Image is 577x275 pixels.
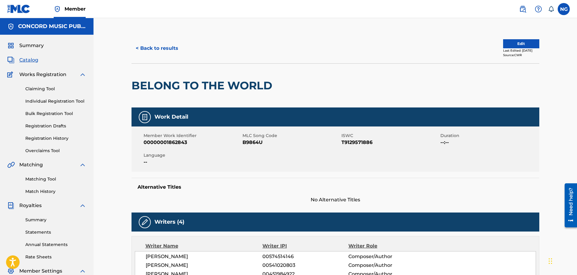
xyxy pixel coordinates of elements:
[141,219,148,226] img: Writers
[25,135,86,142] a: Registration History
[503,39,539,48] button: Edit
[560,181,577,229] iframe: Resource Center
[19,71,66,78] span: Works Registration
[25,241,86,248] a: Annual Statements
[25,148,86,154] a: Overclaims Tool
[341,139,439,146] span: T9129571886
[440,133,538,139] span: Duration
[144,158,241,166] span: --
[146,253,263,260] span: [PERSON_NAME]
[535,5,542,13] img: help
[7,202,14,209] img: Royalties
[79,202,86,209] img: expand
[144,152,241,158] span: Language
[262,253,348,260] span: 00574514146
[19,56,38,64] span: Catalog
[19,42,44,49] span: Summary
[145,242,263,250] div: Writer Name
[440,139,538,146] span: --:--
[144,133,241,139] span: Member Work Identifier
[154,114,188,120] h5: Work Detail
[7,5,30,13] img: MLC Logo
[503,48,539,53] div: Last Edited: [DATE]
[7,42,44,49] a: SummarySummary
[25,176,86,182] a: Matching Tool
[132,41,182,56] button: < Back to results
[18,23,86,30] h5: CONCORD MUSIC PUBLISHING LLC
[7,56,14,64] img: Catalog
[341,133,439,139] span: ISWC
[25,123,86,129] a: Registration Drafts
[25,86,86,92] a: Claiming Tool
[25,188,86,195] a: Match History
[19,267,62,275] span: Member Settings
[548,6,554,12] div: Notifications
[138,184,533,190] h5: Alternative Titles
[141,114,148,121] img: Work Detail
[348,242,426,250] div: Writer Role
[19,202,42,209] span: Royalties
[503,53,539,57] div: Source: CWR
[25,217,86,223] a: Summary
[7,23,14,30] img: Accounts
[25,254,86,260] a: Rate Sheets
[79,161,86,168] img: expand
[25,98,86,104] a: Individual Registration Tool
[19,161,43,168] span: Matching
[243,139,340,146] span: B9864U
[25,110,86,117] a: Bulk Registration Tool
[532,3,544,15] div: Help
[262,262,348,269] span: 00541020803
[7,161,15,168] img: Matching
[54,5,61,13] img: Top Rightsholder
[243,133,340,139] span: MLC Song Code
[348,262,426,269] span: Composer/Author
[7,42,14,49] img: Summary
[132,196,539,203] span: No Alternative Titles
[79,71,86,78] img: expand
[558,3,570,15] div: User Menu
[7,56,38,64] a: CatalogCatalog
[154,219,184,225] h5: Writers (4)
[547,246,577,275] iframe: Chat Widget
[144,139,241,146] span: 00000001862843
[7,267,14,275] img: Member Settings
[348,253,426,260] span: Composer/Author
[517,3,529,15] a: Public Search
[65,5,86,12] span: Member
[132,79,275,92] h2: BELONG TO THE WORLD
[146,262,263,269] span: [PERSON_NAME]
[79,267,86,275] img: expand
[7,71,15,78] img: Works Registration
[262,242,348,250] div: Writer IPI
[25,229,86,235] a: Statements
[549,252,552,270] div: Drag
[519,5,526,13] img: search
